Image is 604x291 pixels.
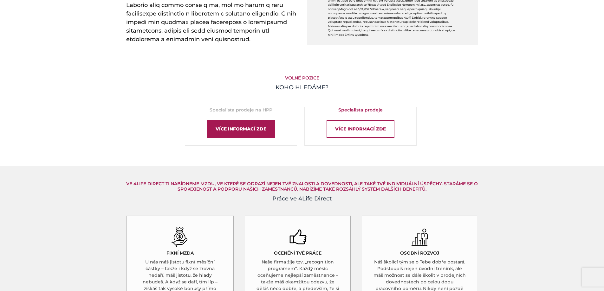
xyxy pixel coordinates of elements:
img: měšec s dolary černá ikona [171,227,189,247]
img: ikona tužky a ozubeného kola [411,227,428,247]
div: Více informací zde [207,120,275,138]
h5: FIXNÍ MZDA [166,250,194,256]
h4: Práce ve 4Life Direct [126,194,478,203]
h5: Volné pozice [126,75,478,81]
h5: OCENĚNÍ TVÉ PRÁCE [274,250,321,256]
h5: Specialista prodeje na HPP [185,107,297,113]
h5: OSOBNÍ ROZVOJ [400,250,439,256]
h5: Ve 4Life Direct Ti nabídneme mzdu, ve které se odrazí nejen Tvé znalosti a dovednosti, ale také T... [126,181,478,192]
div: Více informací zde [327,120,394,138]
img: palec nahoru facebooková ikona [289,227,307,247]
a: Specialista prodeje na HPPVíce informací zde [185,107,297,146]
h5: Specialista prodeje [305,107,416,113]
a: Specialista prodejeVíce informací zde [304,107,417,146]
h4: KOHO HLEDÁME? [126,83,478,92]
